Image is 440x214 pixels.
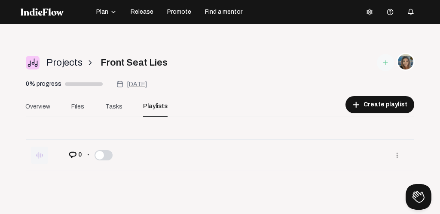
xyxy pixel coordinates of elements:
[352,101,360,109] mat-icon: add
[205,8,242,16] span: Find a mentor
[85,149,91,161] span: ・
[69,151,76,159] mat-icon: show_comment
[116,79,147,89] button: [DATE]
[406,184,431,210] iframe: Toggle Customer Support
[105,102,122,111] span: Tasks
[71,102,84,111] span: Files
[131,8,153,16] span: Release
[143,96,168,117] span: Playlists
[76,149,82,161] span: 0
[21,8,64,16] img: indieflow-logo-white.svg
[15,96,61,117] a: Overview
[162,5,196,19] button: Promote
[127,81,147,87] span: [DATE]
[200,5,247,19] button: Find a mentor
[96,8,108,16] span: Plan
[86,59,94,66] mat-icon: arrow_forward_ios
[36,151,43,159] mat-icon: graphic_eq
[167,8,191,16] span: Promote
[91,5,122,19] button: Plan
[393,151,401,159] mat-icon: more_vert
[26,80,61,88] div: 0% progress
[397,53,414,70] img: thumb_ab6761610000e5eb11ecc41370ee07d5c2ea3fd5.jpeg
[345,96,414,113] button: Create playlist
[125,5,159,19] button: Release
[95,96,133,117] a: Tasks
[25,102,50,111] span: Overview
[133,96,178,117] a: Playlists
[364,100,407,109] span: Create playlist
[46,56,82,70] span: Projects
[61,96,95,117] a: Files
